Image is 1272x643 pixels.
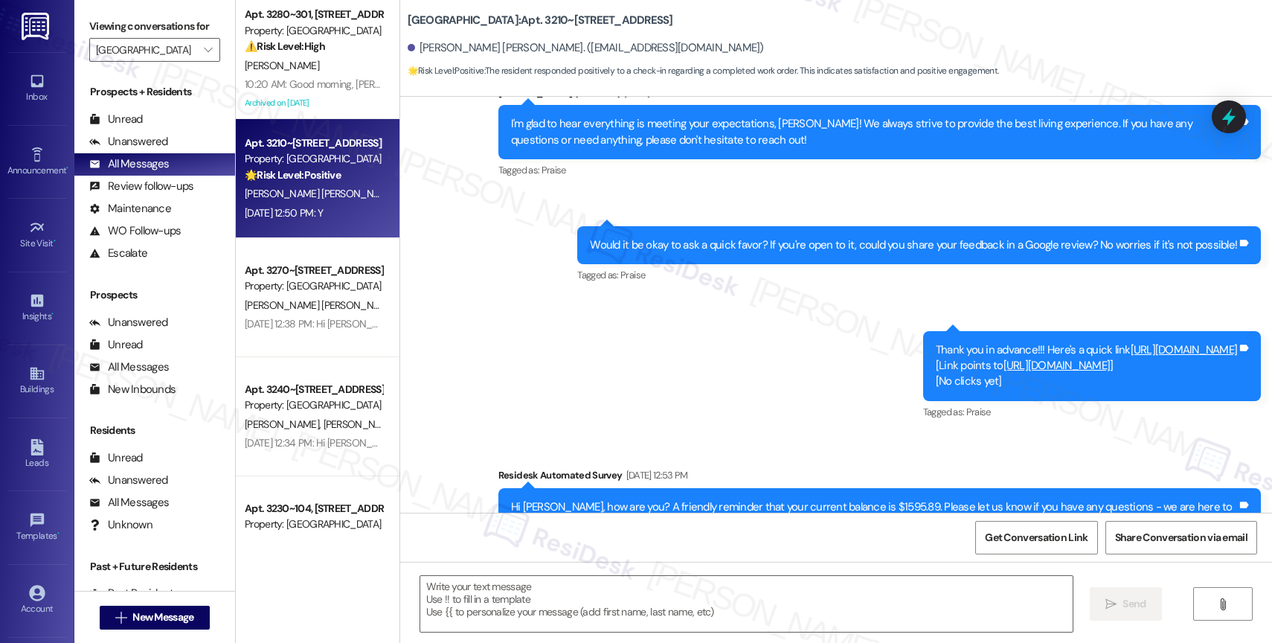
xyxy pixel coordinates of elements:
[54,236,56,246] span: •
[89,201,171,217] div: Maintenance
[245,59,319,72] span: [PERSON_NAME]
[1122,596,1146,612] span: Send
[245,501,382,516] div: Apt. 3230~104, [STREET_ADDRESS]
[115,612,126,624] i: 
[542,164,566,176] span: Praise
[89,246,147,261] div: Escalate
[74,287,235,303] div: Prospects
[985,530,1088,546] span: Get Conversation Link
[245,151,382,167] div: Property: [GEOGRAPHIC_DATA]
[245,278,382,294] div: Property: [GEOGRAPHIC_DATA]
[7,68,67,109] a: Inbox
[245,206,323,220] div: [DATE] 12:50 PM: Y
[1217,598,1228,610] i: 
[7,580,67,621] a: Account
[89,315,168,330] div: Unanswered
[74,559,235,575] div: Past + Future Residents
[1105,598,1117,610] i: 
[74,423,235,438] div: Residents
[966,406,991,418] span: Praise
[7,361,67,401] a: Buildings
[323,537,397,550] span: [PERSON_NAME]
[89,450,143,466] div: Unread
[498,467,1261,488] div: Residesk Automated Survey
[204,44,212,56] i: 
[936,342,1237,390] div: Thank you in advance!!! Here's a quick link [Link points to ] [No clicks yet]
[923,401,1261,423] div: Tagged as:
[245,187,396,200] span: [PERSON_NAME] [PERSON_NAME]
[245,382,382,397] div: Apt. 3240~[STREET_ADDRESS]
[498,159,1261,181] div: Tagged as:
[7,215,67,255] a: Site Visit •
[245,516,382,532] div: Property: [GEOGRAPHIC_DATA]
[89,134,168,150] div: Unanswered
[7,288,67,328] a: Insights •
[89,495,169,511] div: All Messages
[590,237,1237,253] div: Would it be okay to ask a quick favor? If you're open to it, could you share your feedback in a G...
[245,397,382,413] div: Property: [GEOGRAPHIC_DATA]
[22,13,52,40] img: ResiDesk Logo
[408,63,999,79] span: : The resident responded positively to a check-in regarding a completed work order. This indicate...
[7,435,67,475] a: Leads
[245,537,324,550] span: [PERSON_NAME]
[89,359,169,375] div: All Messages
[100,606,210,630] button: New Message
[89,15,220,38] label: Viewing conversations for
[89,337,143,353] div: Unread
[577,264,1261,286] div: Tagged as:
[975,521,1097,554] button: Get Conversation Link
[245,418,324,431] span: [PERSON_NAME]
[89,586,179,601] div: Past Residents
[89,179,193,194] div: Review follow-ups
[7,508,67,548] a: Templates •
[1105,521,1257,554] button: Share Conversation via email
[511,499,1237,531] div: Hi [PERSON_NAME], how are you? A friendly reminder that your current balance is $1595.89. Please ...
[408,65,484,77] strong: 🌟 Risk Level: Positive
[1003,358,1111,373] a: [URL][DOMAIN_NAME]
[245,23,382,39] div: Property: [GEOGRAPHIC_DATA]
[66,163,68,173] span: •
[132,610,193,625] span: New Message
[620,269,645,281] span: Praise
[74,84,235,100] div: Prospects + Residents
[623,467,688,483] div: [DATE] 12:53 PM
[89,473,168,488] div: Unanswered
[89,156,169,172] div: All Messages
[51,309,54,319] span: •
[1131,342,1238,357] a: [URL][DOMAIN_NAME]
[245,39,325,53] strong: ⚠️ Risk Level: High
[511,116,1237,148] div: I'm glad to hear everything is meeting your expectations, [PERSON_NAME]! We always strive to prov...
[57,528,60,539] span: •
[1090,587,1162,621] button: Send
[245,135,382,151] div: Apt. 3210~[STREET_ADDRESS]
[89,223,181,239] div: WO Follow-ups
[89,382,176,397] div: New Inbounds
[408,13,673,28] b: [GEOGRAPHIC_DATA]: Apt. 3210~[STREET_ADDRESS]
[89,112,143,127] div: Unread
[245,263,382,278] div: Apt. 3270~[STREET_ADDRESS]
[408,40,764,56] div: [PERSON_NAME] [PERSON_NAME]. ([EMAIL_ADDRESS][DOMAIN_NAME])
[243,94,384,112] div: Archived on [DATE]
[96,38,196,62] input: All communities
[89,517,152,533] div: Unknown
[245,298,400,312] span: [PERSON_NAME] [PERSON_NAME]
[1115,530,1247,546] span: Share Conversation via email
[245,168,341,182] strong: 🌟 Risk Level: Positive
[323,418,402,431] span: [PERSON_NAME]
[245,7,382,22] div: Apt. 3280~301, [STREET_ADDRESS]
